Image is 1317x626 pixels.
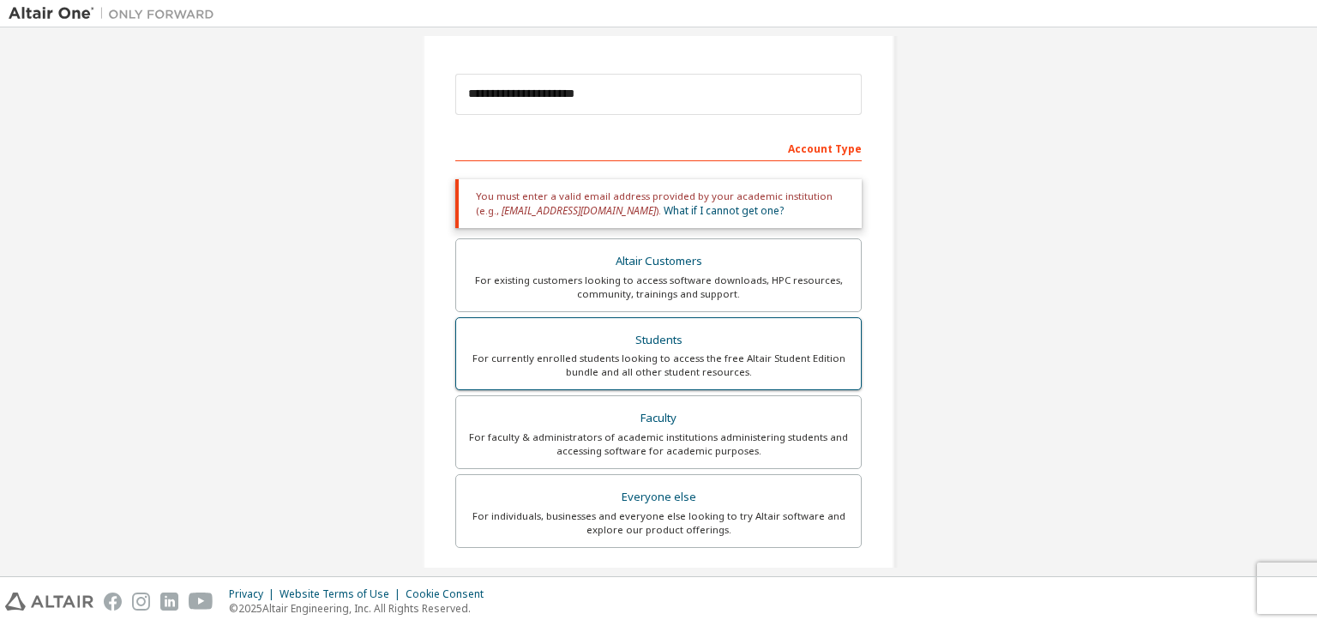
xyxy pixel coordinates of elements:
[466,406,851,430] div: Faculty
[466,250,851,274] div: Altair Customers
[466,485,851,509] div: Everyone else
[664,203,784,218] a: What if I cannot get one?
[160,593,178,611] img: linkedin.svg
[466,430,851,458] div: For faculty & administrators of academic institutions administering students and accessing softwa...
[466,509,851,537] div: For individuals, businesses and everyone else looking to try Altair software and explore our prod...
[406,587,494,601] div: Cookie Consent
[466,274,851,301] div: For existing customers looking to access software downloads, HPC resources, community, trainings ...
[9,5,223,22] img: Altair One
[455,179,862,228] div: You must enter a valid email address provided by your academic institution (e.g., ).
[466,352,851,379] div: For currently enrolled students looking to access the free Altair Student Edition bundle and all ...
[466,328,851,352] div: Students
[229,587,280,601] div: Privacy
[455,134,862,161] div: Account Type
[5,593,93,611] img: altair_logo.svg
[104,593,122,611] img: facebook.svg
[280,587,406,601] div: Website Terms of Use
[502,203,656,218] span: [EMAIL_ADDRESS][DOMAIN_NAME]
[229,601,494,616] p: © 2025 Altair Engineering, Inc. All Rights Reserved.
[132,593,150,611] img: instagram.svg
[189,593,213,611] img: youtube.svg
